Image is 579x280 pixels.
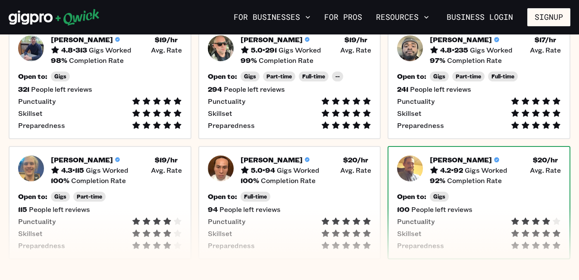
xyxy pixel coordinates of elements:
[340,166,371,174] span: Avg. Rate
[335,73,340,80] span: --
[61,46,87,54] h5: 4.8 • 313
[277,166,319,174] span: Gigs Worked
[440,166,463,174] h5: 4.2 • 92
[198,26,381,139] button: Pro headshot[PERSON_NAME]5.0•291Gigs Worked$19/hr Avg. Rate99%Completion RateOpen to:GigsPart-tim...
[343,156,368,164] h5: $ 20 /hr
[18,156,44,181] img: Pro headshot
[18,109,43,118] span: Skillset
[9,26,191,139] button: Pro headshot[PERSON_NAME]4.8•313Gigs Worked$19/hr Avg. Rate98%Completion RateOpen to:Gigs321Peopl...
[388,146,570,259] button: Pro headshot[PERSON_NAME]4.2•92Gigs Worked$20/hr Avg. Rate92%Completion RateOpen to:Gigs100People...
[456,73,481,80] span: Part-time
[155,156,178,164] h5: $ 19 /hr
[397,109,422,118] span: Skillset
[241,56,257,65] h5: 99 %
[208,72,237,81] h5: Open to:
[397,205,410,214] h5: 100
[208,97,245,106] span: Punctuality
[430,176,445,185] h5: 92 %
[527,8,570,26] button: Signup
[241,176,259,185] h5: 100 %
[397,156,423,181] img: Pro headshot
[302,73,325,80] span: Full-time
[411,205,473,214] span: People left reviews
[530,46,561,54] span: Avg. Rate
[198,146,381,259] button: Pro headshot[PERSON_NAME]5.0•94Gigs Worked$20/hr Avg. Rate100%Completion RateOpen to:Full-time94P...
[51,176,69,185] h5: 100 %
[244,73,256,80] span: Gigs
[208,156,234,181] img: Pro headshot
[266,73,292,80] span: Part-time
[71,176,126,185] span: Completion Rate
[224,85,285,93] span: People left reviews
[208,109,232,118] span: Skillset
[491,73,514,80] span: Full-time
[397,121,444,130] span: Preparedness
[208,205,218,214] h5: 94
[251,166,275,174] h5: 5.0 • 94
[397,35,423,61] img: Pro headshot
[433,193,445,200] span: Gigs
[440,46,468,54] h5: 4.8 • 235
[18,85,29,93] h5: 321
[397,192,426,201] h5: Open to:
[344,35,367,44] h5: $ 19 /hr
[51,35,113,44] h5: [PERSON_NAME]
[261,176,316,185] span: Completion Rate
[208,192,237,201] h5: Open to:
[86,166,128,174] span: Gigs Worked
[241,35,303,44] h5: [PERSON_NAME]
[279,46,321,54] span: Gigs Worked
[340,46,371,54] span: Avg. Rate
[410,85,471,93] span: People left reviews
[18,241,65,250] span: Preparedness
[155,35,178,44] h5: $ 19 /hr
[465,166,507,174] span: Gigs Worked
[9,146,191,259] a: Pro headshot[PERSON_NAME]4.3•115Gigs Worked$19/hr Avg. Rate100%Completion RateOpen to:GigsPart-ti...
[535,35,556,44] h5: $ 17 /hr
[18,205,27,214] h5: 115
[51,56,67,65] h5: 98 %
[208,217,245,226] span: Punctuality
[151,46,182,54] span: Avg. Rate
[430,56,445,65] h5: 97 %
[241,156,303,164] h5: [PERSON_NAME]
[244,193,267,200] span: Full-time
[208,35,234,61] img: Pro headshot
[372,10,432,25] button: Resources
[208,229,232,238] span: Skillset
[208,85,222,93] h5: 294
[321,10,366,25] a: For Pros
[433,73,445,80] span: Gigs
[208,241,255,250] span: Preparedness
[18,229,43,238] span: Skillset
[447,176,502,185] span: Completion Rate
[29,205,90,214] span: People left reviews
[397,97,435,106] span: Punctuality
[31,85,92,93] span: People left reviews
[51,156,113,164] h5: [PERSON_NAME]
[61,166,84,174] h5: 4.3 • 115
[397,85,408,93] h5: 241
[69,56,124,65] span: Completion Rate
[447,56,502,65] span: Completion Rate
[397,72,426,81] h5: Open to:
[397,217,435,226] span: Punctuality
[18,121,65,130] span: Preparedness
[251,46,277,54] h5: 5.0 • 291
[397,229,422,238] span: Skillset
[259,56,313,65] span: Completion Rate
[18,192,47,201] h5: Open to:
[18,72,47,81] h5: Open to:
[54,73,66,80] span: Gigs
[430,35,492,44] h5: [PERSON_NAME]
[397,241,444,250] span: Preparedness
[89,46,131,54] span: Gigs Worked
[530,166,561,174] span: Avg. Rate
[219,205,281,214] span: People left reviews
[430,156,492,164] h5: [PERSON_NAME]
[470,46,513,54] span: Gigs Worked
[388,26,570,139] button: Pro headshot[PERSON_NAME]4.8•235Gigs Worked$17/hr Avg. Rate97%Completion RateOpen to:GigsPart-tim...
